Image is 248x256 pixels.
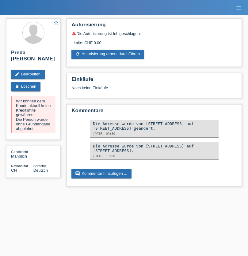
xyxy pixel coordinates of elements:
div: Die Adresse wurde von [STREET_ADDRESS] auf [STREET_ADDRESS]. [93,144,216,153]
a: refreshAutorisierung erneut durchführen [71,50,144,59]
h2: Kommentare [71,108,237,117]
div: Die Adresse wurde von [STREET_ADDRESS] auf [STREET_ADDRESS] geändert. [93,121,216,131]
div: [DATE] 09:30 [93,132,216,136]
i: refresh [75,52,80,56]
i: comment [75,171,80,176]
span: Schweiz [11,168,17,173]
i: edit [15,72,20,77]
span: Geschlecht [11,150,28,154]
a: editBearbeiten [11,70,45,79]
h2: Preda [PERSON_NAME] [11,50,55,65]
div: Noch keine Einkäufe [71,86,237,95]
a: deleteLöschen [11,82,40,91]
h2: Autorisierung [71,22,237,31]
span: Sprache [33,164,46,168]
a: menu [233,6,245,10]
h2: Einkäufe [71,76,237,86]
a: commentKommentar hinzufügen ... [71,169,132,178]
a: star_border [53,20,59,26]
i: delete [15,84,20,89]
span: Deutsch [33,168,48,173]
div: Die Autorisierung ist fehlgeschlagen. [71,31,237,36]
div: Limite: CHF 0.00 [71,36,237,45]
div: Wir können dem Kunde aktuell keine Kreditlimite gewähren. Die Person wurde ohne Grundangabe abgel... [11,96,55,133]
div: [DATE] 13:00 [93,155,216,158]
div: Männlich [11,149,33,159]
i: warning [71,31,76,36]
i: menu [236,5,242,11]
i: star_border [53,20,59,25]
span: Nationalität [11,164,28,168]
